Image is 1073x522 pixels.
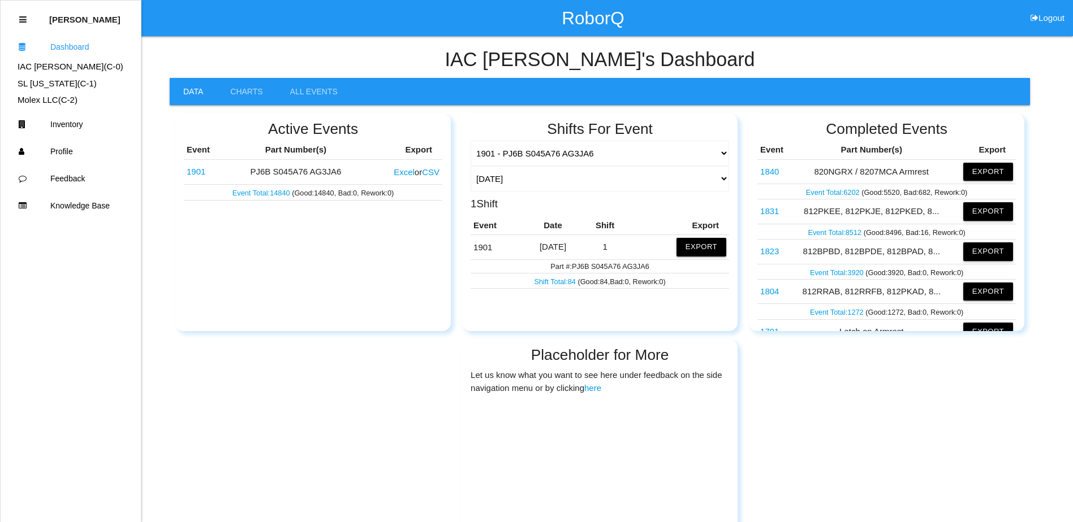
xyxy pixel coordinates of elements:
td: 820NGRX / 8207MCA Armrest [757,159,790,184]
button: Export [676,238,726,256]
td: 812RRAB, 812RRFB, 812PKAD, 8... [790,279,953,303]
td: 812PKEE, 812PKJE, 812PKED, 812PKJD [757,199,790,224]
a: Knowledge Base [1,192,141,219]
a: Dashboard [1,33,141,60]
h3: 1 Shift [471,196,498,210]
a: Molex LLC(C-2) [18,95,77,105]
a: here [584,383,601,393]
p: (Good: 1272 , Bad: 0 , Rework: 0 ) [760,305,1013,317]
div: Close [19,6,27,33]
button: Excel [394,167,415,177]
th: Event [471,216,523,235]
a: Inventory [1,111,141,138]
button: Export [963,202,1013,220]
a: Event Total:8512 [808,228,863,237]
p: (Good: 8496 , Bad: 16 , Rework: 0 ) [760,225,1013,238]
td: Latch on Armrest [757,319,790,343]
div: Molex LLC's Dashboard [1,94,141,107]
button: Export [963,282,1013,301]
td: Latch on Armrest [790,319,953,343]
h2: Completed Events [757,121,1016,137]
td: 812BPBD, 812BPDE, 812BPAD, 812BPDE, 812BPDD [757,240,790,264]
a: Feedback [1,165,141,192]
a: 1804 [760,286,779,296]
button: Export [963,323,1013,341]
th: Shift [583,216,627,235]
h2: Active Events [184,121,442,137]
button: CSV [422,167,439,177]
td: PJ6B S045A76 AG3JA6 [184,159,226,185]
p: (Good: 14840 , Bad: 0 , Rework: 0 ) [187,186,439,198]
button: Export [963,242,1013,260]
p: ( Good : 84 , Bad : 0 , Rework: 0 ) [473,275,726,287]
a: Event Total:3920 [810,268,865,277]
a: Shift Total:84 [534,277,578,286]
a: 1840 [760,167,779,176]
th: Export [366,141,442,159]
th: Part Number(s) [790,141,953,159]
th: Event [757,141,790,159]
a: Data [170,78,217,105]
p: (Good: 5520 , Bad: 682 , Rework: 0 ) [760,185,1013,198]
th: Export [953,141,1016,159]
td: PJ6B S045A76 AG3JA6 [226,159,366,185]
th: Export [627,216,729,235]
th: Date [523,216,583,235]
a: 1901 [187,167,205,176]
a: Event Total:6202 [806,188,861,197]
a: 1791 [760,327,779,336]
p: Let us know what you want to see here under feedback on the side navigation menu or by clicking [471,367,729,394]
a: SL [US_STATE](C-1) [18,79,97,88]
td: [DATE] [523,235,583,259]
td: 812RRAB, 812RRFB, 812PKAD, 812RRGB, 812RRDB, 812RRJB, 812RRBB, 812RRKB [757,279,790,303]
td: Part #: PJ6B S045A76 AG3JA6 [471,259,729,273]
a: IAC [PERSON_NAME](C-0) [18,62,123,71]
a: 1831 [760,206,779,216]
td: 820NGRX / 8207MCA Armrest [790,159,953,184]
p: Thomas Sontag [49,6,120,24]
a: 1823 [760,246,779,256]
td: 812BPBD, 812BPDE, 812BPAD, 8... [790,240,953,264]
th: Event [184,141,226,159]
td: 1 [583,235,627,259]
h2: Placeholder for More [471,347,729,363]
a: Event Total:1272 [810,308,865,316]
div: SL Tennessee's Dashboard [1,77,141,90]
p: (Good: 3920 , Bad: 0 , Rework: 0 ) [760,266,1013,278]
div: IAC Alma's Dashboard [1,60,141,73]
td: 812PKEE, 812PKJE, 812PKED, 8... [790,199,953,224]
td: PJ6B S045A76 AG3JA6 [471,235,523,259]
a: Event Total:14840 [232,189,292,197]
div: or [393,166,439,179]
button: Export [963,163,1013,181]
a: Profile [1,138,141,165]
a: All Events [277,78,351,105]
a: Charts [217,78,276,105]
th: Part Number(s) [226,141,366,159]
h2: Shifts For Event [471,121,729,137]
h4: IAC [PERSON_NAME] 's Dashboard [170,49,1030,71]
